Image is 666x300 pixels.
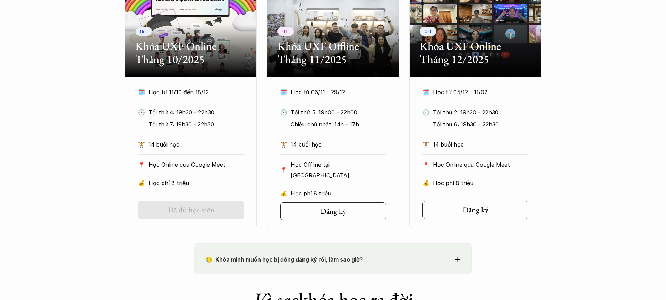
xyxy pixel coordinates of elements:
[291,107,386,117] p: Tối thứ 5: 19h00 - 22h00
[433,107,528,117] p: Tối thứ 2: 19h30 - 22h30
[135,39,246,66] h2: Khóa UXF Online Tháng 10/2025
[280,188,287,198] p: 💰
[291,139,386,150] p: 14 buổi học
[148,178,244,188] p: Học phí 8 triệu
[422,161,429,168] p: 📍
[280,87,287,97] p: 🗓️
[168,205,214,214] h5: Đã đủ học viên
[463,205,488,214] h5: Đăng ký
[433,159,528,170] p: Học Online qua Google Meet
[425,29,432,34] p: Onl
[138,178,145,188] p: 💰
[148,159,244,170] p: Học Online qua Google Meet
[422,201,528,219] a: Đăng ký
[433,139,528,150] p: 14 buổi học
[422,139,429,150] p: 🏋️
[148,139,244,150] p: 14 buổi học
[138,139,145,150] p: 🏋️
[138,161,145,168] p: 📍
[206,256,363,263] strong: 😢 Khóa mình muốn học bị đóng đăng ký rồi, làm sao giờ?
[282,29,289,34] p: Off
[148,119,244,130] p: Tối thứ 7: 19h30 - 22h30
[291,87,373,97] p: Học từ 06/11 - 29/12
[433,119,528,130] p: Tối thứ 6: 19h30 - 22h30
[433,178,528,188] p: Học phí 8 triệu
[420,39,531,66] h2: Khóa UXF Online Tháng 12/2025
[291,188,386,198] p: Học phí 8 triệu
[138,87,145,97] p: 🗓️
[280,202,386,220] a: Đăng ký
[280,107,287,117] p: 🕙
[148,107,244,117] p: Tối thứ 4: 19h30 - 22h30
[280,139,287,150] p: 🏋️
[422,87,429,97] p: 🗓️
[433,87,515,97] p: Học từ 05/12 - 11/02
[148,87,231,97] p: Học từ 11/10 đến 18/12
[321,207,346,216] h5: Đăng ký
[291,159,386,180] p: Học Offline tại [GEOGRAPHIC_DATA]
[422,107,429,117] p: 🕙
[138,107,145,117] p: 🕙
[140,29,147,34] p: Onl
[280,167,287,173] p: 📍
[422,178,429,188] p: 💰
[277,39,388,66] h2: Khóa UXF Offline Tháng 11/2025
[291,119,386,130] p: Chiều chủ nhật: 14h - 17h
